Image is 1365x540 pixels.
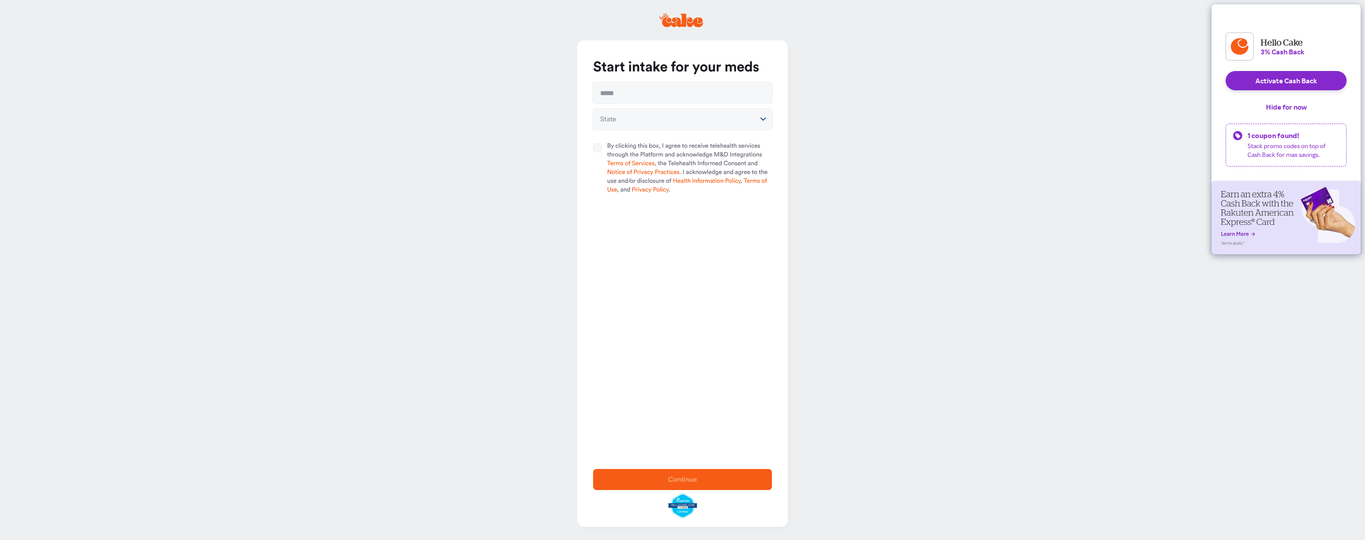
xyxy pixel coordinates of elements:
span: By clicking this box, I agree to receive telehealth services through the Platform and acknowledge... [607,142,772,195]
button: Continue [593,469,772,490]
a: Health Information Policy [673,178,740,184]
a: Notice of Privacy Practices [607,169,679,175]
a: Terms of Use [607,178,767,193]
img: legit-script-certified.png [668,494,697,518]
span: Continue [668,476,697,483]
a: Terms of Services [607,160,654,167]
button: By clicking this box, I agree to receive telehealth services through the Platform and acknowledge... [593,143,602,152]
h1: Start intake for your meds [593,59,772,76]
a: Privacy Policy [632,187,668,193]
